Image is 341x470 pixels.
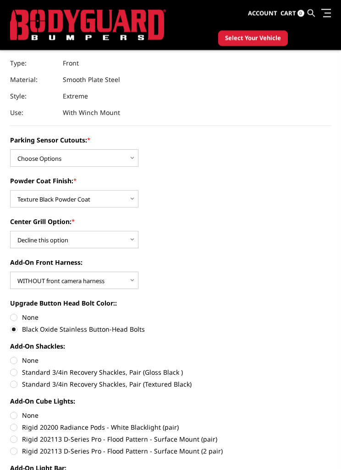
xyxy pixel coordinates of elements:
dt: Style: [10,88,56,105]
label: Rigid 20200 Radiance Pods - White Blacklight (pair) [10,423,330,432]
label: Rigid 202113 D-Series Pro - Flood Pattern - Surface Mount (pair) [10,435,330,444]
label: None [10,313,330,322]
dt: Type: [10,55,56,72]
label: Add-On Cube Lights: [10,397,330,406]
label: Add-On Front Harness: [10,258,330,268]
label: Powder Coat Finish: [10,176,330,186]
span: 0 [297,10,304,17]
dd: Front [63,55,79,72]
dt: Material: [10,72,56,88]
label: Center Grill Option: [10,217,330,227]
label: None [10,411,330,421]
label: Rigid 202113 D-Series Pro - Flood Pattern - Surface Mount (2 pair) [10,447,330,456]
label: Add-On Shackles: [10,342,330,351]
label: Black Oxide Stainless Button-Head Bolts [10,325,330,334]
label: Parking Sensor Cutouts: [10,136,330,145]
label: Standard 3/4in Recovery Shackles, Pair (Textured Black) [10,380,330,389]
label: Upgrade Button Head Bolt Color:: [10,299,330,308]
dt: Use: [10,105,56,121]
a: Account [248,1,277,26]
button: Select Your Vehicle [218,31,288,46]
label: Standard 3/4in Recovery Shackles, Pair (Gloss Black ) [10,368,330,377]
dd: Extreme [63,88,88,105]
span: Select Your Vehicle [225,34,281,43]
span: Account [248,9,277,17]
a: Cart 0 [280,1,304,26]
label: None [10,356,330,366]
dd: Smooth Plate Steel [63,72,120,88]
span: Cart [280,9,296,17]
img: BODYGUARD BUMPERS [10,10,166,40]
dd: With Winch Mount [63,105,120,121]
